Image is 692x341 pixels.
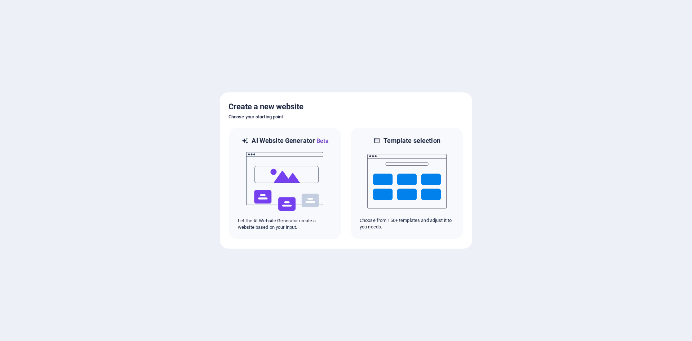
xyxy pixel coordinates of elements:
[229,113,463,121] h6: Choose your starting point
[238,218,332,231] p: Let the AI Website Generator create a website based on your input.
[315,137,329,144] span: Beta
[350,127,463,240] div: Template selectionChoose from 150+ templates and adjust it to you needs.
[229,101,463,113] h5: Create a new website
[360,217,454,230] p: Choose from 150+ templates and adjust it to you needs.
[229,127,342,240] div: AI Website GeneratorBetaaiLet the AI Website Generator create a website based on your input.
[383,136,440,145] h6: Template selection
[245,145,325,218] img: ai
[252,136,328,145] h6: AI Website Generator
